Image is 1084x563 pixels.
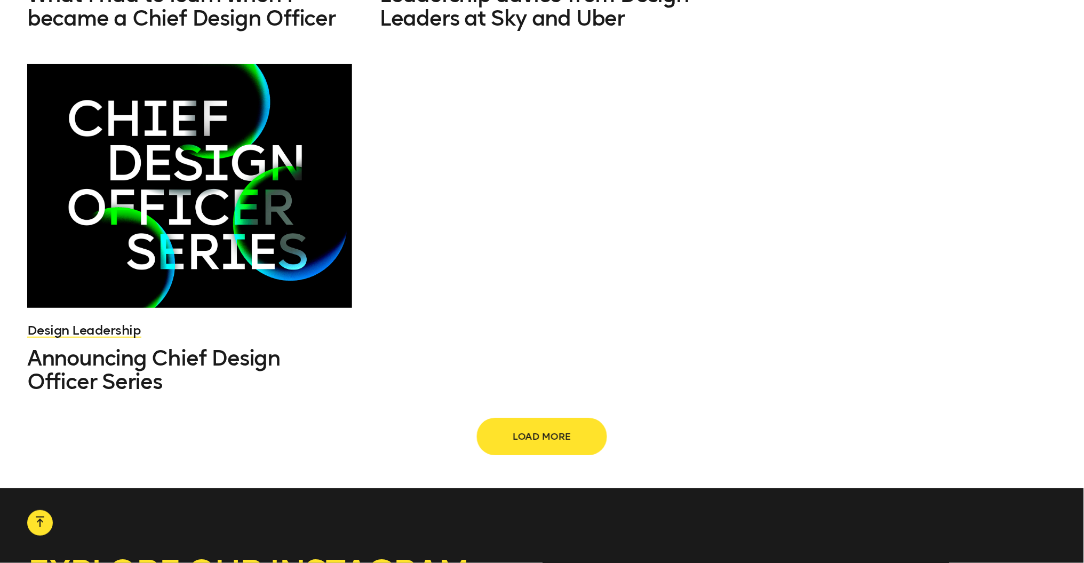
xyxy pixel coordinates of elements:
[495,426,589,447] span: Load more
[27,346,353,393] a: Announcing Chief Design Officer Series
[27,345,280,394] span: Announcing Chief Design Officer Series
[478,419,606,454] button: Load more
[27,322,141,338] a: Design Leadership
